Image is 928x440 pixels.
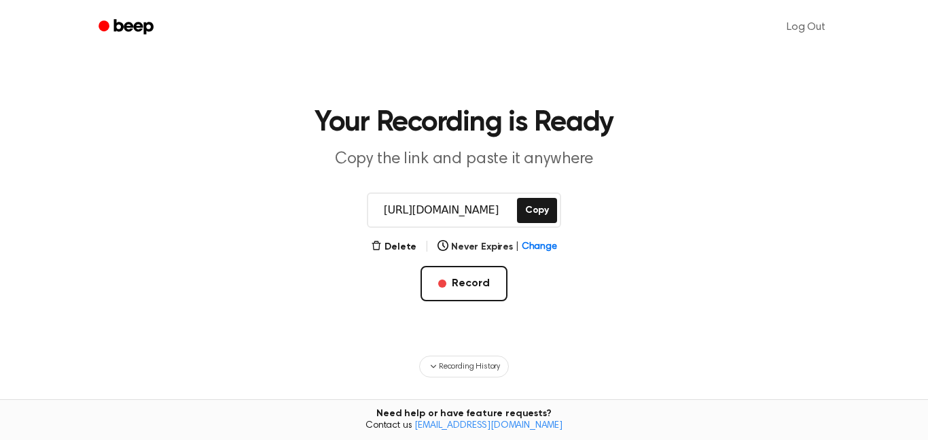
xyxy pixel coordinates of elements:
h1: Your Recording is Ready [116,109,812,137]
button: Record [421,266,507,301]
span: | [425,239,429,255]
span: Contact us [8,420,920,433]
button: Delete [371,240,416,254]
span: Change [522,240,557,254]
span: | [516,240,519,254]
a: [EMAIL_ADDRESS][DOMAIN_NAME] [414,421,563,430]
span: Recording History [439,360,500,373]
a: Beep [89,14,166,41]
button: Recording History [419,356,509,377]
p: Copy the link and paste it anywhere [203,148,725,171]
button: Never Expires|Change [438,240,557,254]
button: Copy [517,198,557,223]
a: Log Out [773,11,839,44]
